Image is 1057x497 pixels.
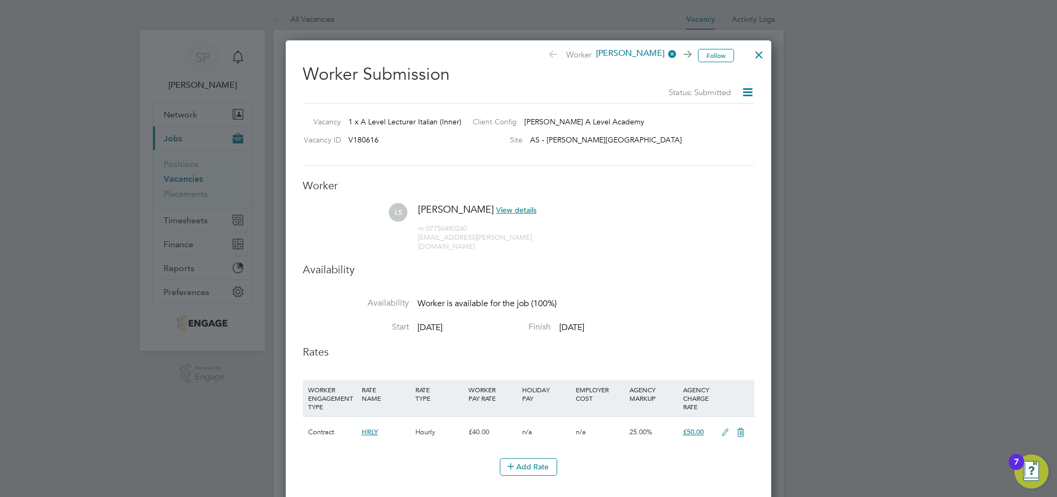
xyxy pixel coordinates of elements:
span: [DATE] [559,322,584,333]
div: WORKER ENGAGEMENT TYPE [305,380,359,416]
span: £50.00 [683,427,704,436]
span: HRLY [362,427,378,436]
div: WORKER PAY RATE [466,380,519,408]
div: HOLIDAY PAY [519,380,573,408]
span: [PERSON_NAME] A Level Academy [524,117,644,127]
span: [EMAIL_ADDRESS][PERSON_NAME][DOMAIN_NAME] [418,233,532,251]
button: Follow [698,49,734,63]
h2: Worker Submission [303,55,754,99]
div: Hourly [413,417,466,448]
span: Worker is available for the job (100%) [417,298,557,309]
label: Client Config [464,117,517,127]
h3: Rates [303,345,754,359]
span: View details [496,205,536,215]
div: £40.00 [466,417,519,448]
div: RATE NAME [359,380,413,408]
span: V180616 [348,135,379,145]
span: 07756480240 [418,224,467,233]
label: Finish [445,322,551,333]
div: AGENCY CHARGE RATE [680,380,716,416]
div: RATE TYPE [413,380,466,408]
button: Add Rate [500,458,557,475]
label: Start [303,322,409,333]
h3: Availability [303,263,754,276]
div: EMPLOYER COST [573,380,627,408]
span: 25.00% [629,427,652,436]
label: Availability [303,298,409,309]
span: AS - [PERSON_NAME][GEOGRAPHIC_DATA] [530,135,682,145]
label: Site [464,135,523,145]
h3: Worker [303,179,754,192]
span: Worker [548,48,690,63]
span: [DATE] [417,322,442,333]
span: [PERSON_NAME] [418,203,494,215]
span: LS [389,203,407,222]
button: Open Resource Center, 7 new notifications [1015,454,1049,488]
div: Contract [305,417,359,448]
label: Vacancy [299,117,341,127]
span: n/a [576,427,586,436]
span: 1 x A Level Lecturer Italian (Inner) [348,117,462,127]
div: 7 [1014,462,1019,476]
label: Vacancy ID [299,135,341,145]
span: n/a [522,427,532,436]
span: m: [418,224,426,233]
span: Status: Submitted [669,87,731,97]
div: AGENCY MARKUP [627,380,680,408]
span: [PERSON_NAME] [592,48,677,60]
